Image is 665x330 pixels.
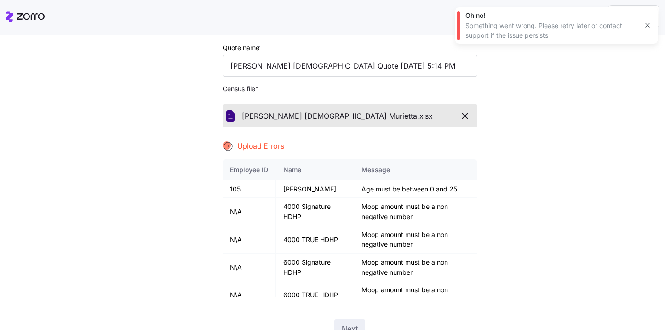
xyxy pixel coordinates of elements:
td: 105 [223,180,276,198]
div: Something went wrong. Please retry later or contact support if the issue persists [465,21,637,40]
td: Moop amount must be a non negative number [354,254,477,281]
td: 4000 TRUE HDHP [276,226,354,254]
div: Employee ID [230,165,268,175]
div: Message [361,165,470,175]
td: Moop amount must be a non negative number [354,226,477,254]
div: Oh no! [465,11,637,20]
span: Upload Errors [237,140,284,152]
td: 6000 Signature HDHP [276,254,354,281]
td: N\A [223,281,276,308]
td: N\A [223,198,276,226]
label: Quote name [223,43,263,53]
td: 4000 Signature HDHP [276,198,354,226]
td: N\A [223,226,276,254]
td: Moop amount must be a non negative number [354,198,477,226]
td: 6000 TRUE HDHP [276,281,354,308]
td: [PERSON_NAME] [276,180,354,198]
input: Quote name [223,55,477,77]
span: [PERSON_NAME] [DEMOGRAPHIC_DATA] Murietta. [242,110,419,122]
div: Name [283,165,346,175]
span: xlsx [419,110,433,122]
span: Census file * [223,84,477,93]
td: Moop amount must be a non negative number [354,281,477,308]
td: Age must be between 0 and 25. [354,180,477,198]
td: N\A [223,254,276,281]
